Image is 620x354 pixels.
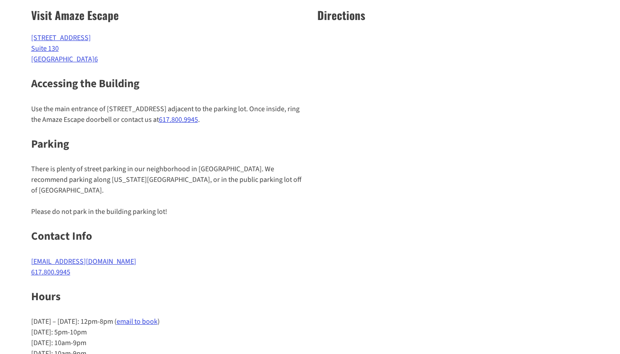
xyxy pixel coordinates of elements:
h2: Visit Amaze Escape [31,7,303,24]
h3: Parking [31,136,303,153]
p: Please do not park in the building parking lot! [31,206,303,217]
p: There is plenty of street parking in our neighborhood in [GEOGRAPHIC_DATA]. We recommend parking ... [31,164,303,196]
a: 617.800.9945 [159,115,198,125]
h3: Contact Info [31,228,303,245]
p: Use the main entrance of [STREET_ADDRESS] adjacent to the parking lot. Once inside, ring the Amaz... [31,104,303,125]
a: email to book [117,317,158,326]
a: [EMAIL_ADDRESS][DOMAIN_NAME] [31,257,136,266]
a: [STREET_ADDRESS]Suite 130[GEOGRAPHIC_DATA] [31,33,94,64]
h3: Hours [31,289,303,306]
h2: Directions [317,7,589,24]
a: 617.800.9945 [31,267,70,277]
a: 6 [94,54,98,64]
h3: Accessing the Building [31,76,303,93]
